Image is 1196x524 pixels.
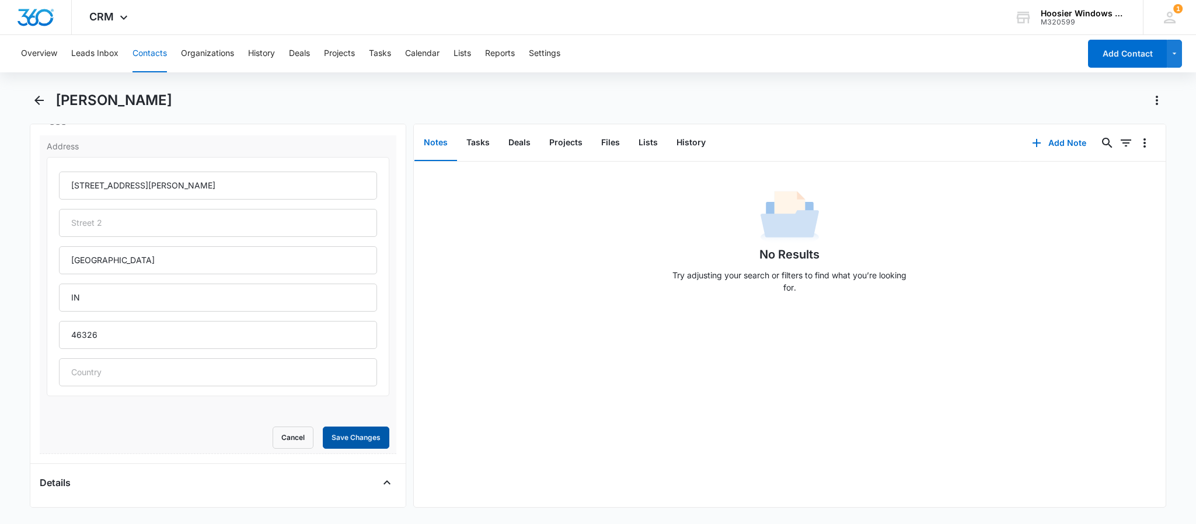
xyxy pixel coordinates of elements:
[30,91,48,110] button: Back
[47,140,389,152] label: Address
[414,125,457,161] button: Notes
[55,92,172,109] h1: [PERSON_NAME]
[540,125,592,161] button: Projects
[181,35,234,72] button: Organizations
[529,35,560,72] button: Settings
[40,476,71,490] h4: Details
[59,209,377,237] input: Street 2
[323,427,389,449] button: Save Changes
[89,11,114,23] span: CRM
[248,35,275,72] button: History
[1117,134,1135,152] button: Filters
[273,427,313,449] button: Cancel
[592,125,629,161] button: Files
[71,35,118,72] button: Leads Inbox
[1148,91,1166,110] button: Actions
[59,358,377,386] input: Country
[59,321,377,349] input: Zip
[759,246,820,263] h1: No Results
[1173,4,1183,13] div: notifications count
[1041,18,1126,26] div: account id
[1135,134,1154,152] button: Overflow Menu
[324,35,355,72] button: Projects
[761,187,819,246] img: No Data
[59,284,377,312] input: State
[289,35,310,72] button: Deals
[1088,40,1167,68] button: Add Contact
[59,172,377,200] input: Street
[1041,9,1126,18] div: account name
[454,35,471,72] button: Lists
[667,125,715,161] button: History
[378,473,396,492] button: Close
[1173,4,1183,13] span: 1
[667,269,912,294] p: Try adjusting your search or filters to find what you’re looking for.
[21,35,57,72] button: Overview
[457,125,499,161] button: Tasks
[499,125,540,161] button: Deals
[629,125,667,161] button: Lists
[405,35,440,72] button: Calendar
[369,35,391,72] button: Tasks
[132,35,167,72] button: Contacts
[1098,134,1117,152] button: Search...
[1020,129,1098,157] button: Add Note
[59,246,377,274] input: City
[485,35,515,72] button: Reports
